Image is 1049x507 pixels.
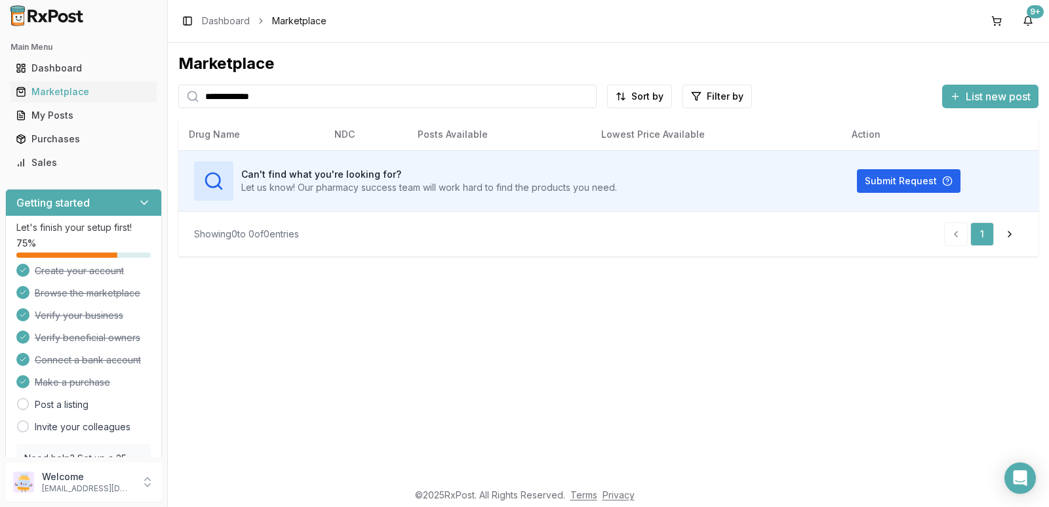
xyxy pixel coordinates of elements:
a: Marketplace [10,80,157,104]
th: Lowest Price Available [591,119,842,150]
button: Sales [5,152,162,173]
nav: breadcrumb [202,14,327,28]
p: Welcome [42,470,133,483]
a: Dashboard [10,56,157,80]
a: Terms [570,489,597,500]
div: 9+ [1027,5,1044,18]
button: Dashboard [5,58,162,79]
div: Open Intercom Messenger [1004,462,1036,494]
button: My Posts [5,105,162,126]
p: Let us know! Our pharmacy success team will work hard to find the products you need. [241,181,617,194]
span: Sort by [631,90,663,103]
span: Browse the marketplace [35,287,140,300]
div: Dashboard [16,62,151,75]
a: Dashboard [202,14,250,28]
button: Submit Request [857,169,960,193]
h3: Can't find what you're looking for? [241,168,617,181]
img: RxPost Logo [5,5,89,26]
button: Marketplace [5,81,162,102]
a: Invite your colleagues [35,420,130,434]
th: Posts Available [407,119,591,150]
nav: pagination [944,222,1023,246]
a: Purchases [10,127,157,151]
h3: Getting started [16,195,90,211]
span: List new post [966,89,1031,104]
a: My Posts [10,104,157,127]
th: NDC [324,119,407,150]
p: Let's finish your setup first! [16,221,151,234]
img: User avatar [13,472,34,493]
a: 1 [970,222,994,246]
span: Filter by [707,90,743,103]
span: Verify beneficial owners [35,331,140,344]
a: Privacy [603,489,635,500]
span: Create your account [35,264,124,277]
div: Showing 0 to 0 of 0 entries [194,228,299,241]
p: [EMAIL_ADDRESS][DOMAIN_NAME] [42,483,133,494]
span: Connect a bank account [35,354,141,367]
span: Make a purchase [35,376,110,389]
h2: Main Menu [10,42,157,52]
button: Filter by [683,85,752,108]
div: Marketplace [16,85,151,98]
div: Marketplace [178,53,1039,74]
a: Post a listing [35,398,89,411]
a: Sales [10,151,157,174]
th: Drug Name [178,119,324,150]
p: Need help? Set up a 25 minute call with our team to set up. [24,452,143,491]
div: Purchases [16,132,151,146]
th: Action [841,119,1039,150]
button: Sort by [607,85,672,108]
a: Go to next page [997,222,1023,246]
button: Purchases [5,129,162,150]
span: Marketplace [272,14,327,28]
div: Sales [16,156,151,169]
span: Verify your business [35,309,123,322]
button: 9+ [1018,10,1039,31]
button: List new post [942,85,1039,108]
div: My Posts [16,109,151,122]
a: List new post [942,91,1039,104]
span: 75 % [16,237,36,250]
